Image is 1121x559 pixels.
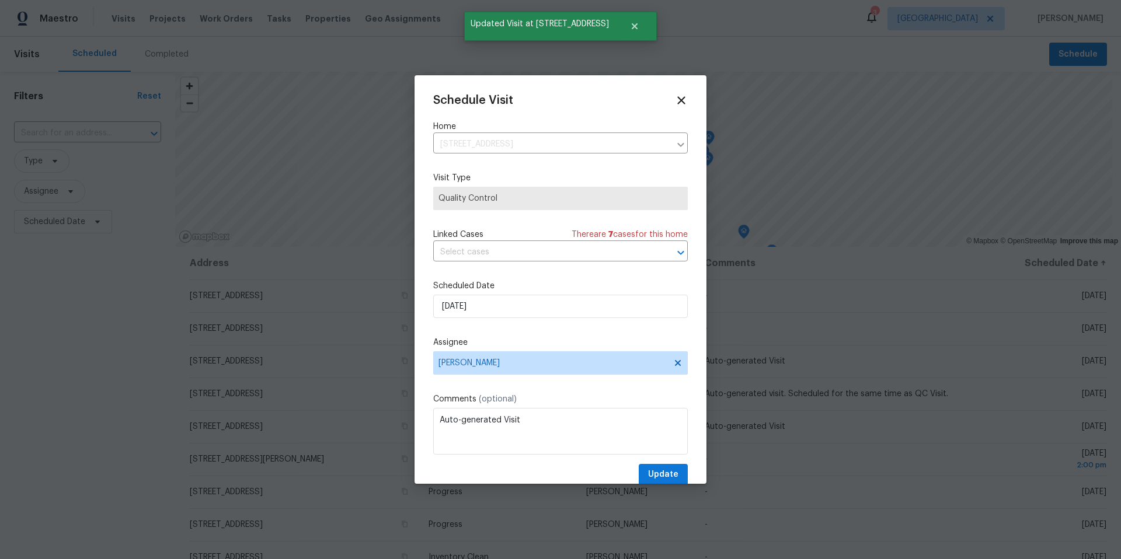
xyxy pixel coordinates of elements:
[673,244,689,261] button: Open
[464,12,615,36] span: Updated Visit at [STREET_ADDRESS]
[433,408,688,455] textarea: Auto-generated Visit
[433,172,688,184] label: Visit Type
[639,464,688,485] button: Update
[572,229,688,240] span: There are case s for this home
[479,395,517,403] span: (optional)
[433,229,483,240] span: Linked Cases
[438,358,667,368] span: [PERSON_NAME]
[438,193,683,204] span: Quality Control
[433,295,688,318] input: M/D/YYYY
[433,280,688,292] label: Scheduled Date
[433,135,670,153] input: Enter in an address
[648,467,678,482] span: Update
[608,230,613,239] span: 7
[433,243,655,261] input: Select cases
[675,94,688,107] span: Close
[433,95,513,106] span: Schedule Visit
[433,393,688,405] label: Comments
[433,121,688,132] label: Home
[615,15,654,38] button: Close
[433,337,688,348] label: Assignee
